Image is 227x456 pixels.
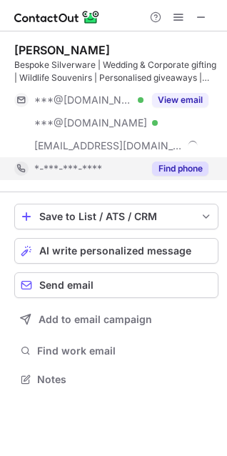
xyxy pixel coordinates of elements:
span: Notes [37,373,213,386]
button: Notes [14,370,218,390]
button: AI write personalized message [14,238,218,264]
button: Reveal Button [152,93,208,107]
div: [PERSON_NAME] [14,43,110,57]
button: Find work email [14,341,218,361]
button: Add to email campaign [14,307,218,332]
div: Bespoke Silverware | Wedding & Corporate gifting | Wildlife Souvenirs | Personalised giveaways | ... [14,59,218,84]
span: Add to email campaign [39,314,152,325]
img: ContactOut v5.3.10 [14,9,100,26]
span: [EMAIL_ADDRESS][DOMAIN_NAME] [34,139,183,152]
span: ***@[DOMAIN_NAME] [34,117,147,129]
span: Send email [39,279,94,291]
button: Reveal Button [152,162,208,176]
div: Save to List / ATS / CRM [39,211,193,222]
span: AI write personalized message [39,245,191,257]
span: ***@[DOMAIN_NAME] [34,94,133,106]
span: Find work email [37,345,213,357]
button: save-profile-one-click [14,204,218,229]
button: Send email [14,272,218,298]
